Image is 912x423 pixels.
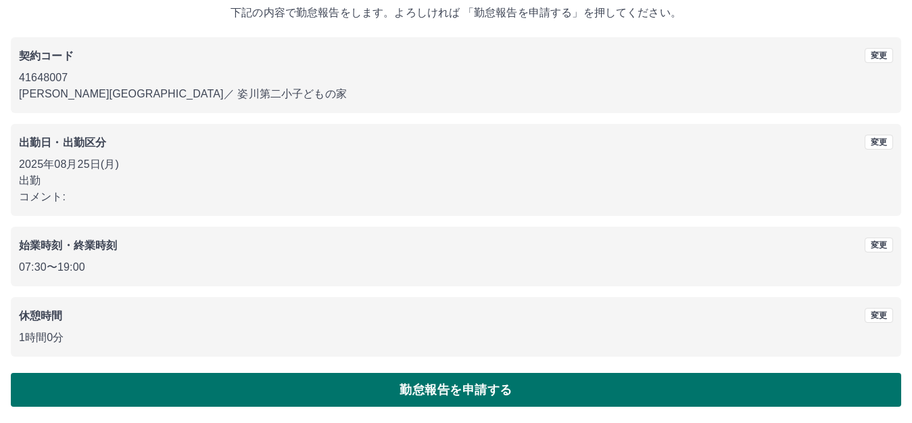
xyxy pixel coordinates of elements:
[19,310,63,321] b: 休憩時間
[19,70,893,86] p: 41648007
[865,308,893,323] button: 変更
[11,5,901,21] p: 下記の内容で勤怠報告をします。よろしければ 「勤怠報告を申請する」を押してください。
[19,240,117,251] b: 始業時刻・終業時刻
[11,373,901,407] button: 勤怠報告を申請する
[19,156,893,173] p: 2025年08月25日(月)
[19,173,893,189] p: 出勤
[865,48,893,63] button: 変更
[19,330,893,346] p: 1時間0分
[19,86,893,102] p: [PERSON_NAME][GEOGRAPHIC_DATA] ／ 姿川第二小子どもの家
[865,135,893,150] button: 変更
[19,259,893,275] p: 07:30 〜 19:00
[865,238,893,252] button: 変更
[19,137,106,148] b: 出勤日・出勤区分
[19,189,893,205] p: コメント:
[19,50,74,62] b: 契約コード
